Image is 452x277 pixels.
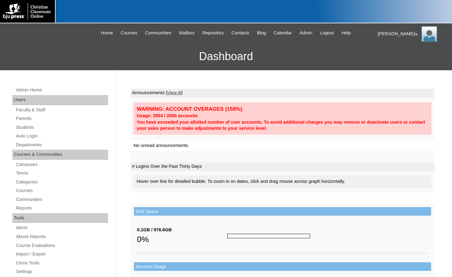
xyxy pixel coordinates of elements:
span: Calendar [274,29,292,37]
a: Terms [15,169,108,177]
div: You have exceeded your allotted number of user accounts. To avoid additional charges you may remo... [137,119,428,132]
span: Repository [202,29,224,37]
span: Admin [300,29,313,37]
a: Admin [297,29,316,37]
a: Courses [15,187,108,194]
span: Courses [121,29,138,37]
a: Import / Export [15,250,108,258]
a: Faculty & Staff [15,106,108,114]
a: Courses [118,29,141,37]
td: Disk Space [134,207,431,216]
a: Contacts [228,29,252,37]
span: Home [101,29,113,37]
a: Help [338,29,354,37]
a: Categories [15,178,108,186]
span: Mailbox [179,29,195,37]
div: Users [12,95,108,105]
a: Blog [254,29,269,37]
td: No unread announcements. [131,140,434,151]
a: Logout [317,29,337,37]
a: Course Evaluations [15,242,108,249]
span: Communities [145,29,171,37]
a: Alerts [15,224,108,232]
a: Communities [15,196,108,203]
div: 0% [137,233,227,245]
td: Announcements | [131,89,434,97]
a: Abuse Reports [15,233,108,240]
div: 0.1GB / 976.6GB [137,227,227,233]
div: [PERSON_NAME] [378,26,446,42]
img: Melanie Sevilla [422,26,437,42]
a: Settings [15,268,108,275]
strong: Usage: 3954 / 2500 accounts [137,113,198,118]
div: WARNING: ACCOUNT OVERAGES (158%) [137,106,428,113]
a: Calendar [271,29,295,37]
div: Hover over line for detailed bubble. To zoom in on dates, click and drag mouse across graph horiz... [134,175,431,188]
span: Blog [257,29,266,37]
a: Auto Login [15,132,108,140]
h3: Dashboard [3,43,449,70]
a: Home [98,29,116,37]
a: Reports [15,204,108,212]
a: Communities [142,29,174,37]
a: Clone Tools [15,259,108,267]
td: # Logins Over the Past Thirty Days [131,162,434,171]
a: Mailbox [176,29,198,37]
span: Logout [320,29,334,37]
img: logo-white.png [3,3,52,20]
a: Students [15,124,108,131]
td: Account Usage [134,262,431,271]
a: View All [167,90,183,95]
div: Courses & Communities [12,150,108,160]
a: Admin Home [15,86,108,94]
a: Repository [199,29,227,37]
a: Parents [15,115,108,122]
a: Campuses [15,161,108,168]
div: Tools [12,213,108,223]
span: Contacts [232,29,249,37]
span: Help [341,29,351,37]
a: Departments [15,141,108,149]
